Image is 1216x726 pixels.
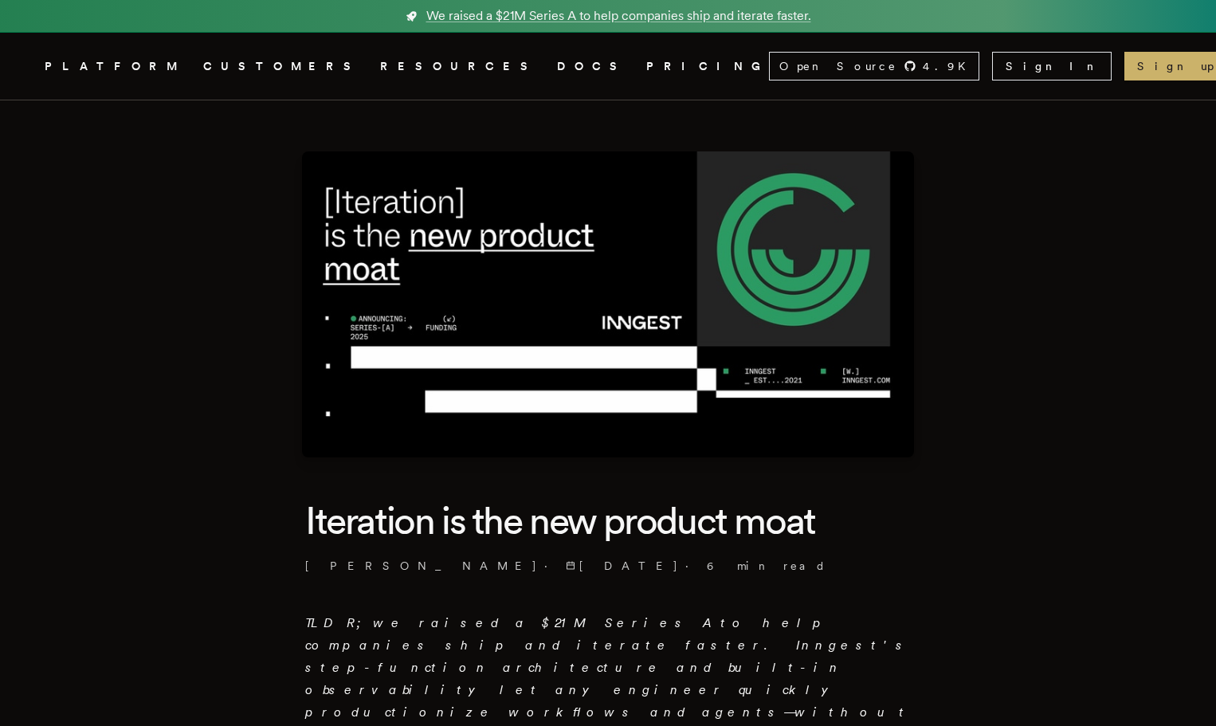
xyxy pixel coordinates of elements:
a: DOCS [557,57,627,77]
span: We raised a $21M Series A to help companies ship and iterate faster. [426,6,811,26]
img: Featured image for Iteration is the new product moat blog post [302,151,914,457]
span: 6 min read [707,558,826,574]
a: CUSTOMERS [203,57,361,77]
a: [PERSON_NAME] [305,558,538,574]
p: · · [305,558,911,574]
span: 4.9 K [923,58,975,74]
span: [DATE] [566,558,679,574]
button: RESOURCES [380,57,538,77]
a: PRICING [646,57,769,77]
button: PLATFORM [45,57,184,77]
span: Open Source [779,58,897,74]
a: Sign In [992,52,1112,80]
h1: Iteration is the new product moat [305,496,911,545]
